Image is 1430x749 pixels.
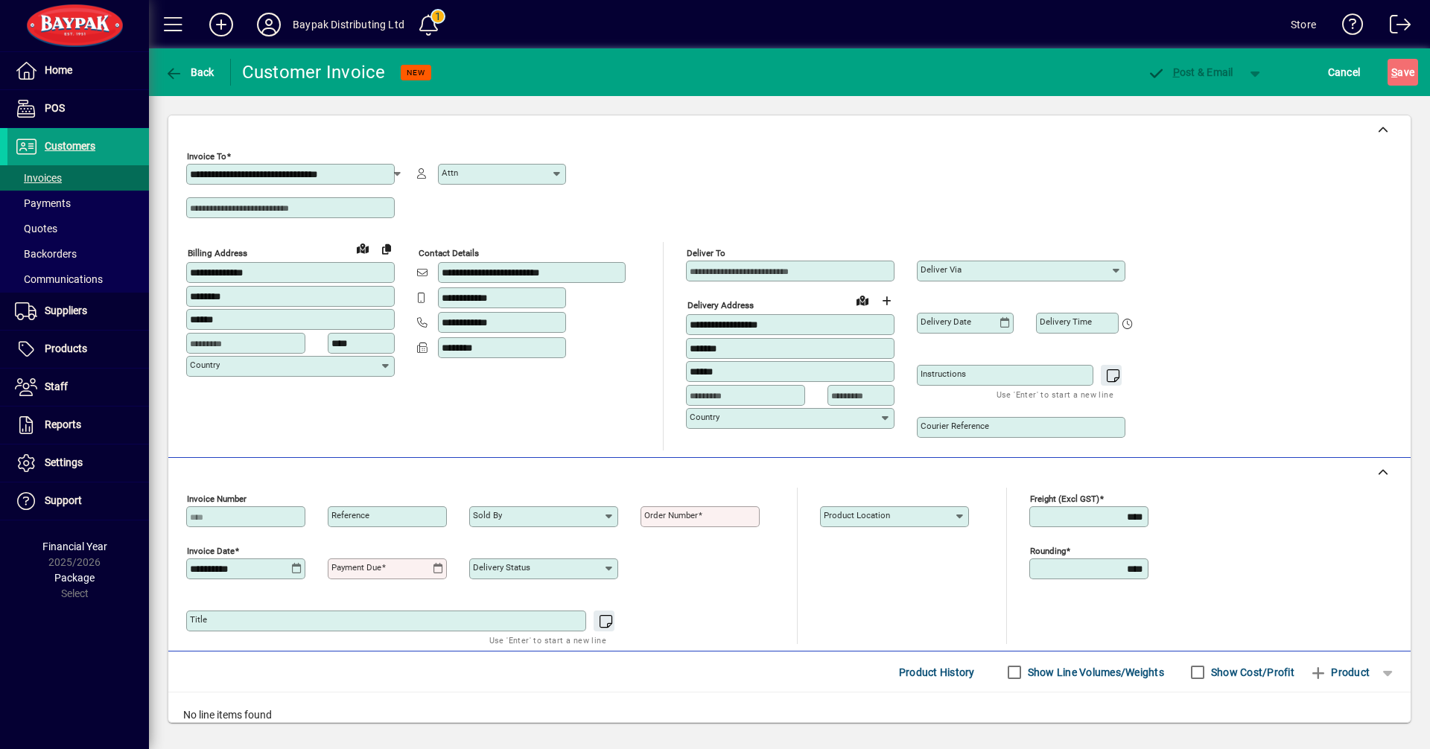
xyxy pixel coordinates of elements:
[15,223,57,235] span: Quotes
[824,510,890,520] mat-label: Product location
[1025,665,1164,680] label: Show Line Volumes/Weights
[7,444,149,482] a: Settings
[7,241,149,267] a: Backorders
[644,510,698,520] mat-label: Order number
[45,494,82,506] span: Support
[997,386,1113,403] mat-hint: Use 'Enter' to start a new line
[190,360,220,370] mat-label: Country
[54,572,95,584] span: Package
[293,13,404,36] div: Baypak Distributing Ltd
[1324,59,1364,86] button: Cancel
[7,191,149,216] a: Payments
[473,510,502,520] mat-label: Sold by
[1379,3,1411,51] a: Logout
[45,102,65,114] span: POS
[7,52,149,89] a: Home
[851,288,874,312] a: View on map
[331,510,369,520] mat-label: Reference
[442,168,458,178] mat-label: Attn
[42,541,107,552] span: Financial Year
[489,631,606,648] mat-hint: Use 'Enter' to start a new line
[45,342,87,354] span: Products
[187,494,247,504] mat-label: Invoice number
[45,418,81,430] span: Reports
[351,236,375,260] a: View on map
[1331,3,1364,51] a: Knowledge Base
[473,562,530,573] mat-label: Delivery status
[1309,660,1370,684] span: Product
[15,248,77,260] span: Backorders
[1302,659,1377,686] button: Product
[7,165,149,191] a: Invoices
[190,614,207,625] mat-label: Title
[899,660,975,684] span: Product History
[7,293,149,330] a: Suppliers
[1391,66,1397,78] span: S
[1040,316,1092,327] mat-label: Delivery time
[921,369,966,379] mat-label: Instructions
[874,289,898,313] button: Choose address
[921,264,962,275] mat-label: Deliver via
[7,407,149,444] a: Reports
[7,369,149,406] a: Staff
[168,692,1411,738] div: No line items found
[1173,66,1180,78] span: P
[7,331,149,368] a: Products
[1147,66,1233,78] span: ost & Email
[1208,665,1294,680] label: Show Cost/Profit
[1388,59,1418,86] button: Save
[165,66,214,78] span: Back
[375,237,398,261] button: Copy to Delivery address
[187,151,226,162] mat-label: Invoice To
[45,64,72,76] span: Home
[331,562,381,573] mat-label: Payment due
[245,11,293,38] button: Profile
[921,421,989,431] mat-label: Courier Reference
[45,305,87,316] span: Suppliers
[7,216,149,241] a: Quotes
[687,248,725,258] mat-label: Deliver To
[1328,60,1361,84] span: Cancel
[7,482,149,520] a: Support
[15,172,62,184] span: Invoices
[1140,59,1241,86] button: Post & Email
[45,456,83,468] span: Settings
[921,316,971,327] mat-label: Delivery date
[7,267,149,292] a: Communications
[45,380,68,392] span: Staff
[690,412,719,422] mat-label: Country
[45,140,95,152] span: Customers
[197,11,245,38] button: Add
[1391,60,1414,84] span: ave
[187,546,235,556] mat-label: Invoice date
[407,68,425,77] span: NEW
[1030,546,1066,556] mat-label: Rounding
[242,60,386,84] div: Customer Invoice
[161,59,218,86] button: Back
[15,197,71,209] span: Payments
[15,273,103,285] span: Communications
[7,90,149,127] a: POS
[149,59,231,86] app-page-header-button: Back
[1030,494,1099,504] mat-label: Freight (excl GST)
[1291,13,1316,36] div: Store
[893,659,981,686] button: Product History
